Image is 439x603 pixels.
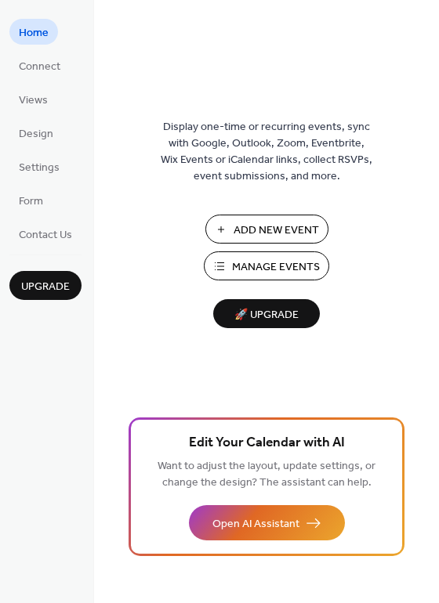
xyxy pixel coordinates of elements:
[9,271,82,300] button: Upgrade
[9,52,70,78] a: Connect
[189,432,345,454] span: Edit Your Calendar with AI
[223,305,310,326] span: 🚀 Upgrade
[19,25,49,42] span: Home
[205,215,328,244] button: Add New Event
[204,251,329,280] button: Manage Events
[19,160,60,176] span: Settings
[21,279,70,295] span: Upgrade
[189,505,345,540] button: Open AI Assistant
[234,222,319,239] span: Add New Event
[19,59,60,75] span: Connect
[9,120,63,146] a: Design
[19,227,72,244] span: Contact Us
[9,19,58,45] a: Home
[213,299,320,328] button: 🚀 Upgrade
[232,259,320,276] span: Manage Events
[161,119,372,185] span: Display one-time or recurring events, sync with Google, Outlook, Zoom, Eventbrite, Wix Events or ...
[19,92,48,109] span: Views
[19,126,53,143] span: Design
[9,221,82,247] a: Contact Us
[19,193,43,210] span: Form
[9,187,53,213] a: Form
[212,516,299,533] span: Open AI Assistant
[158,456,376,493] span: Want to adjust the layout, update settings, or change the design? The assistant can help.
[9,86,57,112] a: Views
[9,153,69,179] a: Settings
